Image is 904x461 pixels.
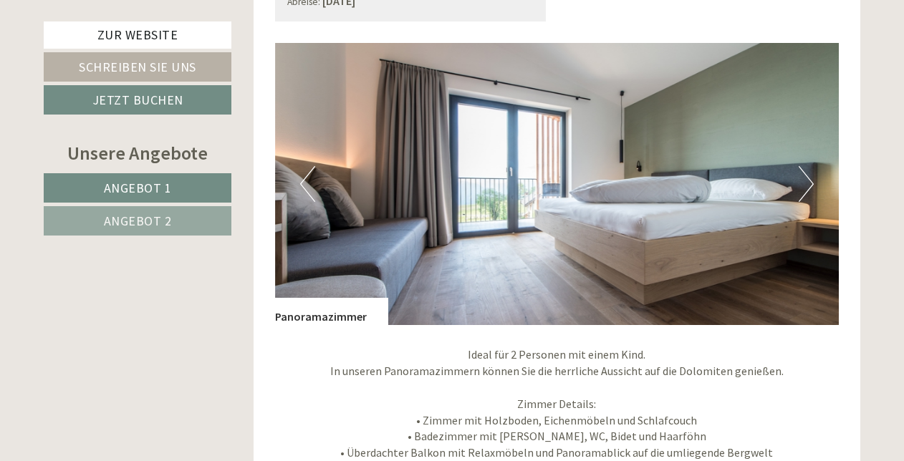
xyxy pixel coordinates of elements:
span: Angebot 2 [104,213,172,229]
div: Mittwoch [245,11,320,35]
div: Panoramazimmer [275,298,388,325]
div: Inso Sonnenheim [21,42,221,53]
button: Next [799,166,814,202]
img: image [275,43,840,325]
a: Zur Website [44,21,231,49]
span: Angebot 1 [104,180,172,196]
button: Previous [300,166,315,202]
button: Senden [472,373,564,402]
div: Guten Tag, wie können wir Ihnen helfen? [11,39,228,82]
a: Schreiben Sie uns [44,52,231,82]
small: 22:32 [21,69,221,79]
a: Jetzt buchen [44,85,231,115]
div: Unsere Angebote [44,140,231,166]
